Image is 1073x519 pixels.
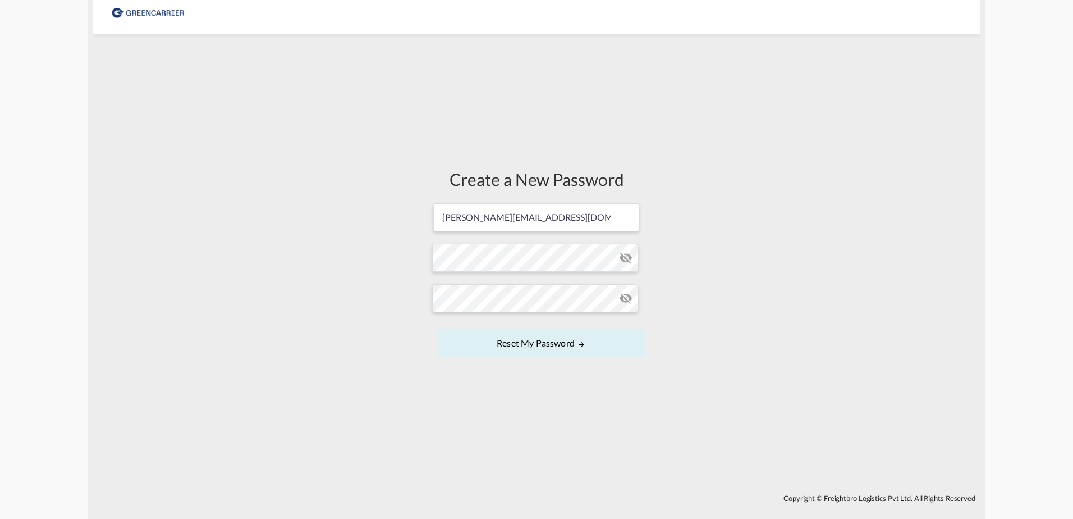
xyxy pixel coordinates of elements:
[619,251,632,265] md-icon: icon-eye-off
[619,292,632,305] md-icon: icon-eye-off
[437,329,645,357] button: UPDATE MY PASSWORD
[93,489,980,508] div: Copyright © Freightbro Logistics Pvt Ltd. All Rights Reserved
[432,167,641,191] div: Create a New Password
[433,203,639,231] input: Email address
